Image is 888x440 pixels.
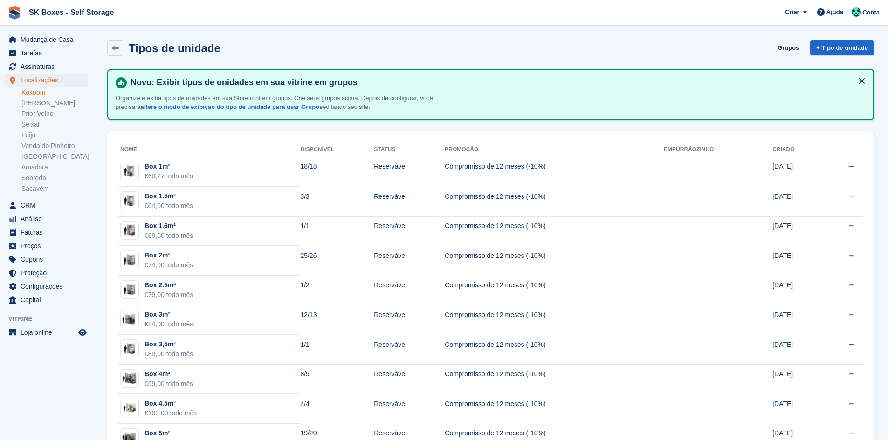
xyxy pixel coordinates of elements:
span: Análise [21,212,76,225]
a: Venda do Pinheiro [21,142,88,150]
a: [PERSON_NAME] [21,99,88,108]
td: Reservável [374,276,445,305]
td: Compromisso de 12 meses (-10%) [445,276,664,305]
td: [DATE] [772,217,820,246]
div: Box 3,5m² [145,339,193,349]
td: 8/9 [300,365,374,394]
div: Box 2m² [145,250,193,260]
img: 25-sqft-unit.jpg [121,253,138,267]
td: Reservável [374,305,445,335]
td: Reservável [374,217,445,246]
div: €79,00 todo mês [145,290,193,300]
td: 18/18 [300,157,374,187]
div: €84,00 todo mês [145,319,193,329]
th: Disponível [300,142,374,157]
a: altere o modo de exibição do tipo de unidade para usar Grupos [140,103,323,110]
img: 20-sqft-unit%20(1).jpg [121,342,138,356]
img: 50-sqft-unit%20(1).jpg [121,401,138,415]
div: Box 1.5m² [145,191,193,201]
td: Compromisso de 12 meses (-10%) [445,246,664,276]
a: menu [5,293,88,306]
span: Configurações [21,280,76,293]
td: Compromisso de 12 meses (-10%) [445,217,664,246]
td: [DATE] [772,305,820,335]
a: menu [5,239,88,252]
a: menu [5,74,88,87]
a: Sacavém [21,184,88,193]
a: menu [5,226,88,239]
div: €60,27 todo mês [145,171,193,181]
a: menu [5,212,88,225]
img: 25-sqft-unit.jpg [121,283,138,297]
td: [DATE] [772,394,820,424]
td: [DATE] [772,335,820,365]
th: Promoção [445,142,664,157]
td: [DATE] [772,157,820,187]
a: menu [5,280,88,293]
div: Box 4.5m² [145,399,197,408]
h2: Tipos de unidade [129,42,220,54]
a: menu [5,47,88,60]
div: Box 2.5m² [145,280,193,290]
a: Feijó [21,131,88,140]
div: €64,00 todo mês [145,201,193,211]
td: Compromisso de 12 meses (-10%) [445,187,664,217]
span: Capital [21,293,76,306]
div: €74,00 todo mês [145,260,193,270]
img: 15-sqft-unit%20(6).jpg [121,194,138,208]
span: CRM [21,199,76,212]
h4: Novo: Exibir tipos de unidades em sua vitrine em grupos [127,77,866,88]
td: Compromisso de 12 meses (-10%) [445,335,664,365]
a: + Tipo de unidade [810,40,874,55]
img: 40-sqft-unit%20(1).jpg [121,372,138,385]
td: Compromisso de 12 meses (-10%) [445,157,664,187]
p: Organize e exiba tipos de unidades em sua Storefront em grupos. Crie seus grupos acima. Depois de... [116,94,442,112]
span: Proteção [21,266,76,279]
td: Reservável [374,246,445,276]
a: Kokoom [21,88,88,97]
th: Nome [118,142,300,157]
span: Preços [21,239,76,252]
a: menu [5,199,88,212]
td: Compromisso de 12 meses (-10%) [445,394,664,424]
td: Compromisso de 12 meses (-10%) [445,305,664,335]
div: Box 1.6m² [145,221,193,231]
span: Ajuda [826,7,843,17]
img: 32-sqft-unit.jpg [121,312,138,326]
a: Sobreda [21,174,88,183]
div: €69,00 todo mês [145,231,193,241]
span: Assinaturas [21,60,76,73]
td: Reservável [374,365,445,394]
div: Box 4m² [145,369,193,379]
span: Conta [862,8,880,17]
div: €109,00 todo mês [145,408,197,418]
a: [GEOGRAPHIC_DATA] [21,152,88,161]
a: SK Boxes - Self Storage [25,5,117,20]
div: Box 3m² [145,310,193,319]
img: 20-sqft-unit%20(1).jpg [121,223,138,237]
td: 12/13 [300,305,374,335]
span: Cupons [21,253,76,266]
th: Empurrãozinho [664,142,772,157]
div: Box 1m² [145,162,193,171]
a: menu [5,266,88,279]
td: Reservável [374,187,445,217]
div: €99,00 todo mês [145,379,193,389]
img: SK Boxes - Comercial [852,7,861,17]
div: Box 5m² [145,428,197,438]
span: Mudança de Casa [21,33,76,46]
a: menu [5,253,88,266]
span: Loja online [21,326,76,339]
td: [DATE] [772,276,820,305]
div: €89,00 todo mês [145,349,193,359]
th: Status [374,142,445,157]
td: 3/3 [300,187,374,217]
a: menu [5,33,88,46]
td: 4/4 [300,394,374,424]
span: Criar [785,7,799,17]
td: [DATE] [772,365,820,394]
img: stora-icon-8386f47178a22dfd0bd8f6a31ec36ba5ce8667c1dd55bd0f319d3a0aa187defe.svg [7,6,21,20]
td: Reservável [374,157,445,187]
td: 1/1 [300,335,374,365]
td: 25/26 [300,246,374,276]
